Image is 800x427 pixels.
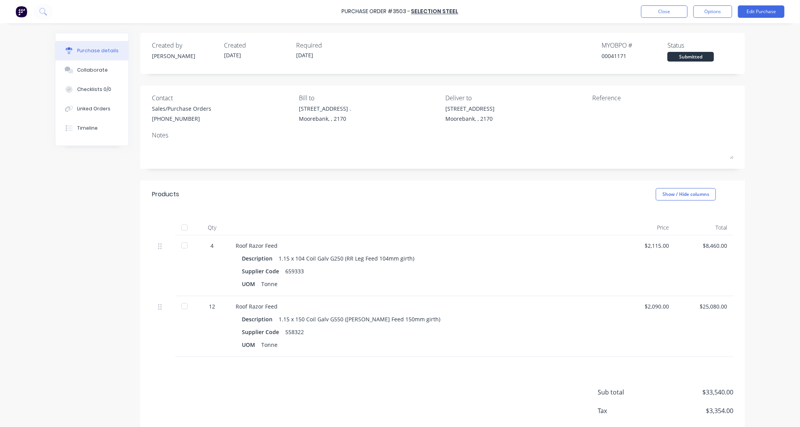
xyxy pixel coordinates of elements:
[224,41,290,50] div: Created
[656,388,733,397] span: $33,540.00
[152,105,211,113] div: Sales/Purchase Orders
[152,93,293,103] div: Contact
[242,326,285,338] div: Supplier Code
[641,5,688,18] button: Close
[598,388,656,397] span: Sub total
[236,302,611,310] div: Roof Razor Feed
[342,8,410,16] div: Purchase Order #3503 -
[152,52,218,60] div: [PERSON_NAME]
[411,8,459,15] a: SELECTION STEEL
[623,302,669,310] div: $2,090.00
[55,99,128,118] button: Linked Orders
[152,115,211,123] div: [PHONE_NUMBER]
[152,41,218,50] div: Created by
[299,115,351,123] div: Moorebank, , 2170
[299,93,440,103] div: Bill to
[592,93,733,103] div: Reference
[55,118,128,138] button: Timeline
[77,67,108,74] div: Collaborate
[195,220,229,235] div: Qty
[681,302,727,310] div: $25,080.00
[242,314,279,325] div: Description
[77,47,119,54] div: Purchase details
[623,242,669,250] div: $2,115.00
[667,52,714,62] div: Submitted
[55,80,128,99] button: Checklists 0/0
[693,5,732,18] button: Options
[242,266,285,277] div: Supplier Code
[152,130,733,140] div: Notes
[242,253,279,264] div: Description
[675,220,733,235] div: Total
[16,6,27,17] img: Factory
[201,242,223,250] div: 4
[201,302,223,310] div: 12
[602,52,667,60] div: 00041171
[261,339,278,350] div: Tonne
[667,41,733,50] div: Status
[77,86,111,93] div: Checklists 0/0
[285,266,304,277] div: 659333
[285,326,304,338] div: 558322
[236,242,611,250] div: Roof Razor Feed
[279,253,414,264] div: 1.15 x 104 Coil Galv G250 (RR Leg Feed 104mm girth)
[55,41,128,60] button: Purchase details
[602,41,667,50] div: MYOB PO #
[152,190,179,199] div: Products
[598,406,656,415] span: Tax
[617,220,675,235] div: Price
[279,314,440,325] div: 1.15 x 150 Coil Galv G550 ([PERSON_NAME] Feed 150mm girth)
[446,115,495,123] div: Moorebank, , 2170
[446,105,495,113] div: [STREET_ADDRESS]
[77,105,110,112] div: Linked Orders
[738,5,784,18] button: Edit Purchase
[299,105,351,113] div: [STREET_ADDRESS] .
[656,188,716,201] button: Show / Hide columns
[681,242,727,250] div: $8,460.00
[242,278,261,290] div: UOM
[55,60,128,80] button: Collaborate
[77,125,98,132] div: Timeline
[242,339,261,350] div: UOM
[656,406,733,415] span: $3,354.00
[261,278,278,290] div: Tonne
[296,41,362,50] div: Required
[446,93,587,103] div: Deliver to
